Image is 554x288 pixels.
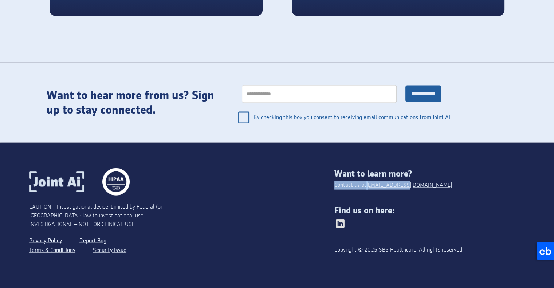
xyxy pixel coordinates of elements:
[334,169,525,179] div: Want to learn more?
[334,181,452,190] div: Contact us at
[254,109,452,126] span: By checking this box you consent to receiving email communications from Joint AI.
[231,78,452,128] form: general interest
[47,88,216,118] div: Want to hear more from us? Sign up to stay connected.
[29,246,75,255] a: Terms & Conditions
[334,246,487,255] div: Copyright © 2025 SBS Healthcare. All rights reserved.
[366,181,452,190] a: [EMAIL_ADDRESS][DOMAIN_NAME]
[29,236,62,246] a: Privacy Policy
[334,206,525,216] div: Find us on here:
[79,236,106,246] a: Report Bug
[93,246,126,255] a: Security Issue
[29,203,182,229] div: CAUTION – Investigational device. Limited by Federal (or [GEOGRAPHIC_DATA]) law to investigationa...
